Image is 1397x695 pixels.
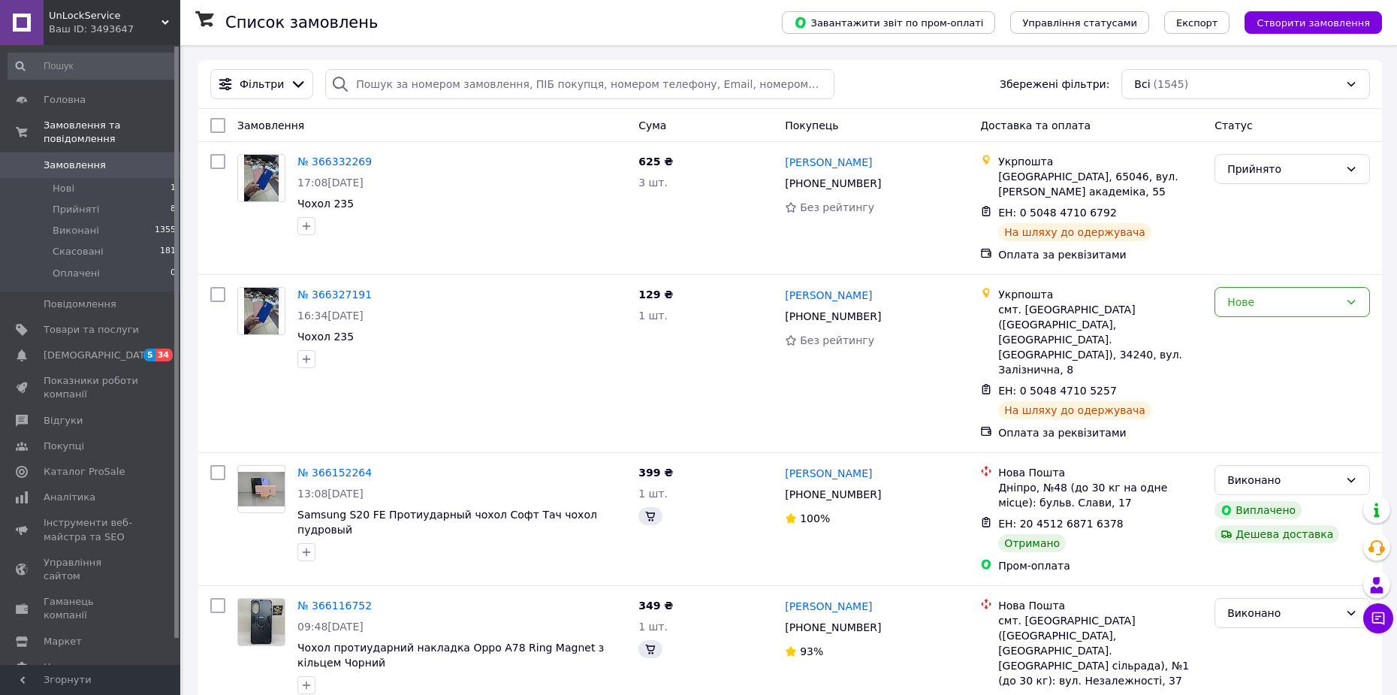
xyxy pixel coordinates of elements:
[1227,472,1339,488] div: Виконано
[998,518,1124,530] span: ЕН: 20 4512 6871 6378
[297,509,597,536] a: Samsung S20 FE Протиударный чохол Софт Тач чохол пудровый
[155,224,176,237] span: 1355
[998,223,1151,241] div: На шляху до одержувача
[785,119,838,131] span: Покупець
[638,310,668,322] span: 1 шт.
[238,599,285,645] img: Фото товару
[44,119,180,146] span: Замовлення та повідомлення
[297,289,372,301] a: № 366327191
[44,491,95,504] span: Аналітика
[297,331,354,343] a: Чохол 235
[998,401,1151,419] div: На шляху до одержувача
[1230,16,1382,28] a: Створити замовлення
[1363,603,1393,633] button: Чат з покупцем
[244,288,279,334] img: Фото товару
[160,245,176,258] span: 181
[44,323,139,337] span: Товари та послуги
[297,488,364,500] span: 13:08[DATE]
[638,621,668,633] span: 1 шт.
[44,635,82,648] span: Маркет
[44,595,139,622] span: Гаманець компанії
[49,23,180,36] div: Ваш ID: 3493647
[638,156,673,168] span: 625 ₴
[998,425,1202,440] div: Оплата за реквізитами
[998,598,1202,613] div: Нова Пошта
[638,467,673,479] span: 399 ₴
[998,385,1117,397] span: ЕН: 0 5048 4710 5257
[237,598,285,646] a: Фото товару
[297,198,354,210] a: Чохол 235
[240,77,284,92] span: Фільтри
[800,645,823,657] span: 93%
[782,11,995,34] button: Завантажити звіт по пром-оплаті
[1022,17,1137,29] span: Управління статусами
[800,201,874,213] span: Без рейтингу
[998,247,1202,262] div: Оплата за реквізитами
[44,349,155,362] span: [DEMOGRAPHIC_DATA]
[53,245,104,258] span: Скасовані
[998,154,1202,169] div: Укрпошта
[980,119,1091,131] span: Доставка та оплата
[1010,11,1149,34] button: Управління статусами
[998,558,1202,573] div: Пром-оплата
[998,613,1202,688] div: смт. [GEOGRAPHIC_DATA] ([GEOGRAPHIC_DATA], [GEOGRAPHIC_DATA]. [GEOGRAPHIC_DATA] сільрада), №1 (до...
[53,182,74,195] span: Нові
[237,465,285,513] a: Фото товару
[1245,11,1382,34] button: Створити замовлення
[225,14,378,32] h1: Список замовлень
[785,155,872,170] a: [PERSON_NAME]
[638,119,666,131] span: Cума
[49,9,161,23] span: UnLockService
[800,334,874,346] span: Без рейтингу
[638,177,668,189] span: 3 шт.
[1176,17,1218,29] span: Експорт
[785,466,872,481] a: [PERSON_NAME]
[1257,17,1370,29] span: Створити замовлення
[638,289,673,301] span: 129 ₴
[638,488,668,500] span: 1 шт.
[1227,605,1339,621] div: Виконано
[44,374,139,401] span: Показники роботи компанії
[44,516,139,543] span: Інструменти веб-майстра та SEO
[998,287,1202,302] div: Укрпошта
[1134,77,1150,92] span: Всі
[800,512,830,524] span: 100%
[297,177,364,189] span: 17:08[DATE]
[237,119,304,131] span: Замовлення
[325,69,834,99] input: Пошук за номером замовлення, ПІБ покупця, номером телефону, Email, номером накладної
[44,440,84,453] span: Покупці
[53,203,99,216] span: Прийняті
[297,621,364,633] span: 09:48[DATE]
[170,182,176,195] span: 1
[785,288,872,303] a: [PERSON_NAME]
[237,287,285,335] a: Фото товару
[143,349,155,361] span: 5
[170,267,176,280] span: 0
[155,349,173,361] span: 34
[297,310,364,322] span: 16:34[DATE]
[170,203,176,216] span: 8
[8,53,177,80] input: Пошук
[1214,119,1253,131] span: Статус
[1227,161,1339,177] div: Прийнято
[297,600,372,612] a: № 366116752
[998,169,1202,199] div: [GEOGRAPHIC_DATA], 65046, вул. [PERSON_NAME] академіка, 55
[782,484,884,505] div: [PHONE_NUMBER]
[1154,78,1189,90] span: (1545)
[44,465,125,479] span: Каталог ProSale
[297,642,604,669] a: Чохол протиударний накладка Oppo A78 Ring Magnet з кільцем Чорний
[297,156,372,168] a: № 366332269
[794,16,983,29] span: Завантажити звіт по пром-оплаті
[1214,525,1339,543] div: Дешева доставка
[237,154,285,202] a: Фото товару
[1000,77,1109,92] span: Збережені фільтри:
[782,173,884,194] div: [PHONE_NUMBER]
[238,472,285,507] img: Фото товару
[998,480,1202,510] div: Дніпро, №48 (до 30 кг на одне місце): бульв. Слави, 17
[44,556,139,583] span: Управління сайтом
[297,467,372,479] a: № 366152264
[782,306,884,327] div: [PHONE_NUMBER]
